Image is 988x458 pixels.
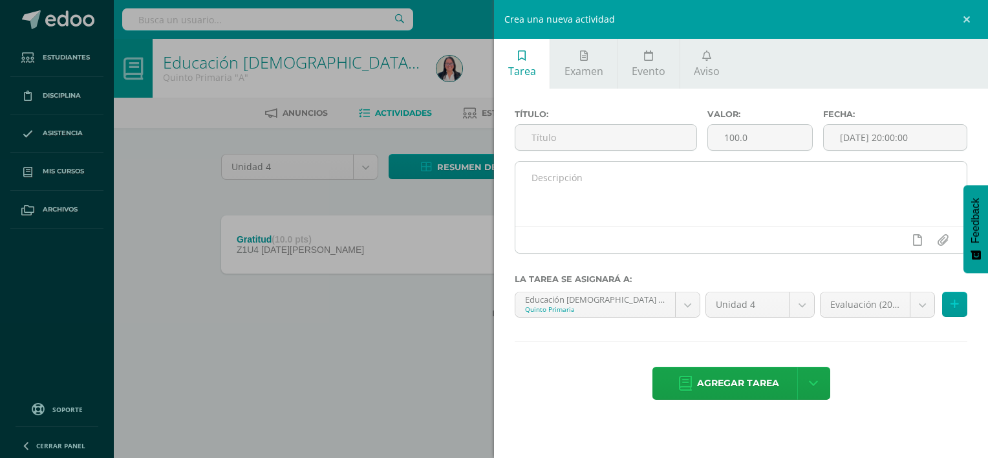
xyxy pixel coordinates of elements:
[694,64,720,78] span: Aviso
[508,64,536,78] span: Tarea
[515,292,700,317] a: Educación [DEMOGRAPHIC_DATA] Pri 5 'A'Quinto Primaria
[963,185,988,273] button: Feedback - Mostrar encuesta
[515,109,697,119] label: Título:
[708,125,812,150] input: Puntos máximos
[617,39,679,89] a: Evento
[632,64,665,78] span: Evento
[824,125,967,150] input: Fecha de entrega
[716,292,780,317] span: Unidad 4
[515,274,967,284] label: La tarea se asignará a:
[525,292,665,305] div: Educación [DEMOGRAPHIC_DATA] Pri 5 'A'
[680,39,734,89] a: Aviso
[830,292,900,317] span: Evaluación (20.0%)
[706,292,814,317] a: Unidad 4
[823,109,967,119] label: Fecha:
[564,64,603,78] span: Examen
[707,109,813,119] label: Valor:
[525,305,665,314] div: Quinto Primaria
[550,39,617,89] a: Examen
[697,367,779,399] span: Agregar tarea
[494,39,550,89] a: Tarea
[515,125,696,150] input: Título
[970,198,982,243] span: Feedback
[821,292,934,317] a: Evaluación (20.0%)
